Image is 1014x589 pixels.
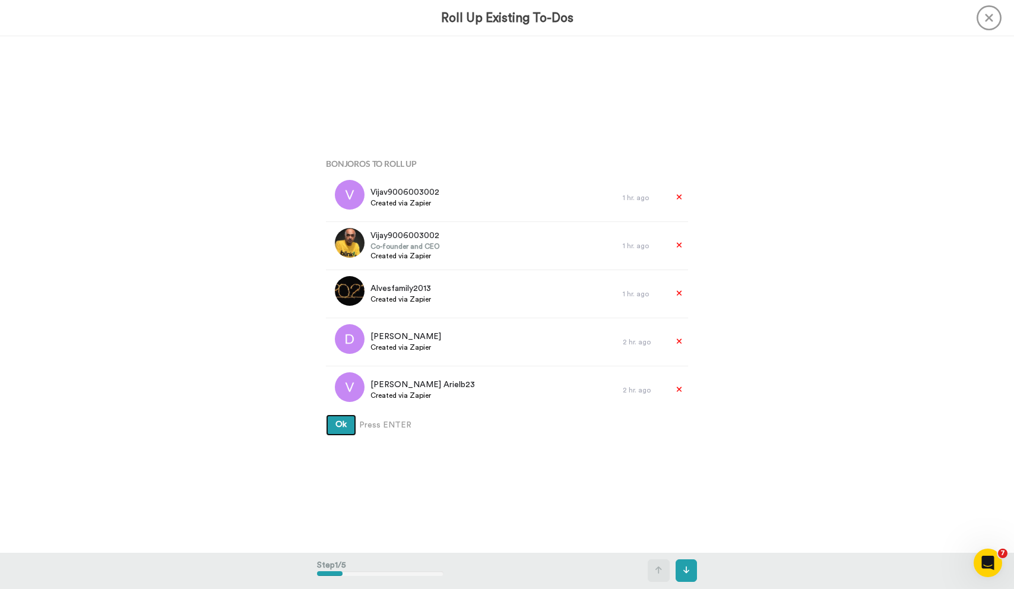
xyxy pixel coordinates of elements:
div: 2 hr. ago [623,385,664,395]
img: v.png [335,372,365,402]
span: Created via Zapier [370,198,439,208]
div: 2 hr. ago [623,337,664,347]
span: Created via Zapier [370,251,440,261]
span: [PERSON_NAME] Arielb23 [370,379,475,391]
h4: Bonjoros To Roll Up [326,159,688,168]
img: a9fc4e05-1bab-44d7-9791-f7b14ceb4f7d.jpg [335,228,365,258]
img: d.png [335,324,365,354]
span: 7 [998,549,1007,558]
div: Step 1 / 5 [317,553,443,588]
span: Co-founder and CEO [370,242,440,251]
iframe: Intercom live chat [974,549,1002,577]
div: 1 hr. ago [623,241,664,251]
h3: Roll Up Existing To-Dos [441,11,573,25]
span: Ok [335,420,347,429]
span: Press ENTER [359,419,411,431]
span: Vijay9006003002 [370,230,440,242]
span: Created via Zapier [370,343,441,352]
div: 1 hr. ago [623,193,664,202]
span: Alvesfamily2013 [370,283,431,294]
button: Ok [326,414,356,436]
span: Vijav9006003002 [370,186,439,198]
div: 1 hr. ago [623,289,664,299]
span: Created via Zapier [370,294,431,304]
img: v.png [335,180,365,210]
img: d532d75f-bb9b-44e6-a440-59e6dce39db2.jpg [335,276,365,306]
span: Created via Zapier [370,391,475,400]
span: [PERSON_NAME] [370,331,441,343]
